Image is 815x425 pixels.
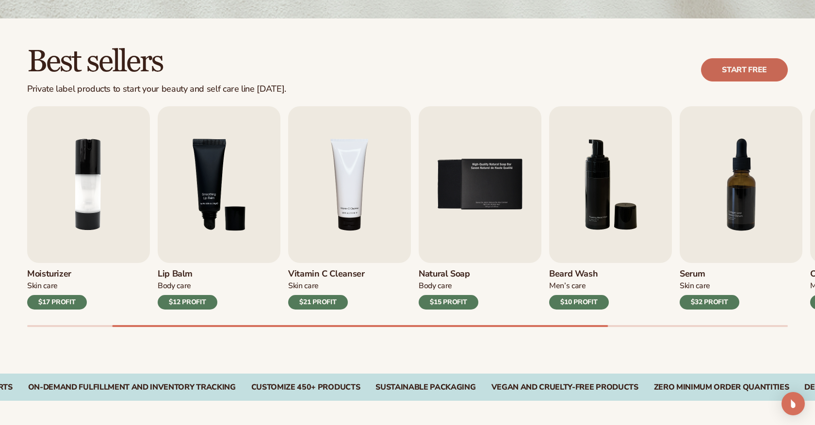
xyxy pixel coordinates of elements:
[158,295,217,310] div: $12 PROFIT
[654,383,789,392] div: ZERO MINIMUM ORDER QUANTITIES
[288,269,365,279] h3: Vitamin C Cleanser
[419,281,478,291] div: Body Care
[28,383,236,392] div: On-Demand Fulfillment and Inventory Tracking
[27,46,286,78] h2: Best sellers
[27,269,87,279] h3: Moisturizer
[549,295,609,310] div: $10 PROFIT
[375,383,475,392] div: SUSTAINABLE PACKAGING
[549,106,672,310] a: 6 / 9
[288,295,348,310] div: $21 PROFIT
[782,392,805,415] div: Open Intercom Messenger
[251,383,360,392] div: CUSTOMIZE 450+ PRODUCTS
[680,295,739,310] div: $32 PROFIT
[419,295,478,310] div: $15 PROFIT
[288,281,365,291] div: Skin Care
[27,106,150,310] a: 2 / 9
[549,281,609,291] div: Men’s Care
[680,281,739,291] div: Skin Care
[419,106,541,310] a: 5 / 9
[27,84,286,95] div: Private label products to start your beauty and self care line [DATE].
[701,58,788,82] a: Start free
[27,281,87,291] div: Skin Care
[680,269,739,279] h3: Serum
[549,269,609,279] h3: Beard Wash
[158,269,217,279] h3: Lip Balm
[27,295,87,310] div: $17 PROFIT
[158,281,217,291] div: Body Care
[288,106,411,310] a: 4 / 9
[158,106,280,310] a: 3 / 9
[491,383,638,392] div: VEGAN AND CRUELTY-FREE PRODUCTS
[680,106,802,310] a: 7 / 9
[419,269,478,279] h3: Natural Soap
